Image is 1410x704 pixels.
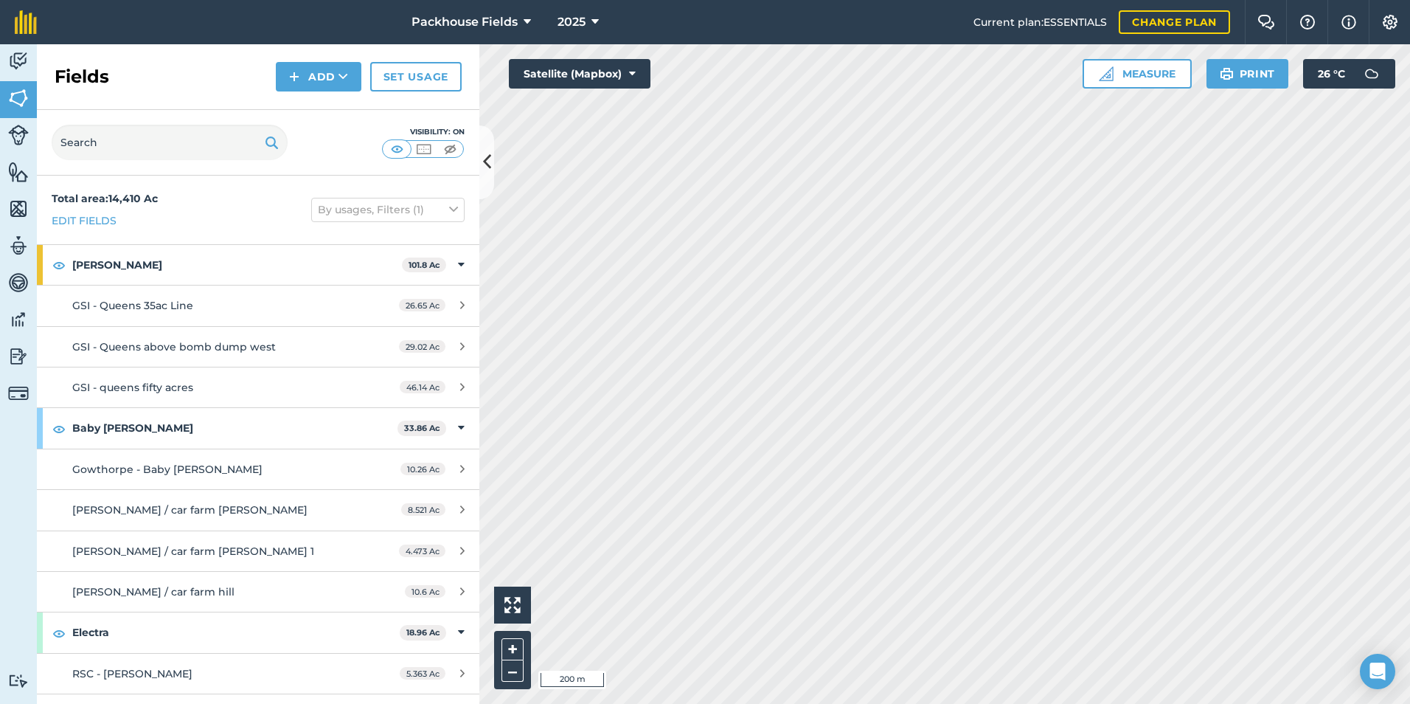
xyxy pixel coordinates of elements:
[8,87,29,109] img: svg+xml;base64,PHN2ZyB4bWxucz0iaHR0cDovL3d3dy53My5vcmcvMjAwMC9zdmciIHdpZHRoPSI1NiIgaGVpZ2h0PSI2MC...
[1318,59,1345,89] span: 26 ° C
[52,125,288,160] input: Search
[8,308,29,331] img: svg+xml;base64,PD94bWwgdmVyc2lvbj0iMS4wIiBlbmNvZGluZz0idXRmLTgiPz4KPCEtLSBHZW5lcmF0b3I6IEFkb2JlIE...
[401,503,445,516] span: 8.521 Ac
[52,420,66,438] img: svg+xml;base64,PHN2ZyB4bWxucz0iaHR0cDovL3d3dy53My5vcmcvMjAwMC9zdmciIHdpZHRoPSIxOCIgaGVpZ2h0PSIyNC...
[406,627,440,638] strong: 18.96 Ac
[1220,65,1234,83] img: svg+xml;base64,PHN2ZyB4bWxucz0iaHR0cDovL3d3dy53My5vcmcvMjAwMC9zdmciIHdpZHRoPSIxOSIgaGVpZ2h0PSIyNC...
[399,340,445,353] span: 29.02 Ac
[405,585,445,598] span: 10.6 Ac
[37,408,479,448] div: Baby [PERSON_NAME]33.86 Ac
[37,490,479,530] a: [PERSON_NAME] / car farm [PERSON_NAME]8.521 Ac
[52,256,66,274] img: svg+xml;base64,PHN2ZyB4bWxucz0iaHR0cDovL3d3dy53My5vcmcvMjAwMC9zdmciIHdpZHRoPSIxOCIgaGVpZ2h0PSIyNC...
[52,213,117,229] a: Edit fields
[37,531,479,571] a: [PERSON_NAME] / car farm [PERSON_NAME] 14.473 Ac
[411,13,518,31] span: Packhouse Fields
[72,299,193,312] span: GSI - Queens 35ac Line
[1206,59,1289,89] button: Print
[8,161,29,183] img: svg+xml;base64,PHN2ZyB4bWxucz0iaHR0cDovL3d3dy53My5vcmcvMjAwMC9zdmciIHdpZHRoPSI1NiIgaGVpZ2h0PSI2MC...
[37,449,479,489] a: Gowthorpe - Baby [PERSON_NAME]10.26 Ac
[1119,10,1230,34] a: Change plan
[37,654,479,694] a: RSC - [PERSON_NAME]5.363 Ac
[37,572,479,612] a: [PERSON_NAME] / car farm hill10.6 Ac
[72,463,263,476] span: Gowthorpe - Baby [PERSON_NAME]
[400,667,445,680] span: 5.363 Ac
[52,192,158,205] strong: Total area : 14,410 Ac
[399,545,445,557] span: 4.473 Ac
[1341,13,1356,31] img: svg+xml;base64,PHN2ZyB4bWxucz0iaHR0cDovL3d3dy53My5vcmcvMjAwMC9zdmciIHdpZHRoPSIxNyIgaGVpZ2h0PSIxNy...
[1381,15,1399,30] img: A cog icon
[400,463,445,475] span: 10.26 Ac
[37,327,479,367] a: GSI - Queens above bomb dump west29.02 Ac
[8,272,29,294] img: svg+xml;base64,PD94bWwgdmVyc2lvbj0iMS4wIiBlbmNvZGluZz0idXRmLTgiPz4KPCEtLSBHZW5lcmF0b3I6IEFkb2JlIE...
[441,142,459,156] img: svg+xml;base64,PHN2ZyB4bWxucz0iaHR0cDovL3d3dy53My5vcmcvMjAwMC9zdmciIHdpZHRoPSI1MCIgaGVpZ2h0PSI0MC...
[8,674,29,688] img: svg+xml;base64,PD94bWwgdmVyc2lvbj0iMS4wIiBlbmNvZGluZz0idXRmLTgiPz4KPCEtLSBHZW5lcmF0b3I6IEFkb2JlIE...
[15,10,37,34] img: fieldmargin Logo
[8,235,29,257] img: svg+xml;base64,PD94bWwgdmVyc2lvbj0iMS4wIiBlbmNvZGluZz0idXRmLTgiPz4KPCEtLSBHZW5lcmF0b3I6IEFkb2JlIE...
[72,667,192,680] span: RSC - [PERSON_NAME]
[1357,59,1386,89] img: svg+xml;base64,PD94bWwgdmVyc2lvbj0iMS4wIiBlbmNvZGluZz0idXRmLTgiPz4KPCEtLSBHZW5lcmF0b3I6IEFkb2JlIE...
[8,345,29,367] img: svg+xml;base64,PD94bWwgdmVyc2lvbj0iMS4wIiBlbmNvZGluZz0idXRmLTgiPz4KPCEtLSBHZW5lcmF0b3I6IEFkb2JlIE...
[276,62,361,92] button: Add
[8,125,29,145] img: svg+xml;base64,PD94bWwgdmVyc2lvbj0iMS4wIiBlbmNvZGluZz0idXRmLTgiPz4KPCEtLSBHZW5lcmF0b3I6IEFkb2JlIE...
[1360,654,1395,689] div: Open Intercom Messenger
[370,62,462,92] a: Set usage
[1257,15,1275,30] img: Two speech bubbles overlapping with the left bubble in the forefront
[409,260,440,270] strong: 101.8 Ac
[72,340,276,353] span: GSI - Queens above bomb dump west
[1299,15,1316,30] img: A question mark icon
[382,126,465,138] div: Visibility: On
[72,381,193,394] span: GSI - queens fifty acres
[509,59,650,89] button: Satellite (Mapbox)
[311,198,465,221] button: By usages, Filters (1)
[72,408,397,448] strong: Baby [PERSON_NAME]
[558,13,586,31] span: 2025
[72,245,402,285] strong: [PERSON_NAME]
[52,624,66,642] img: svg+xml;base64,PHN2ZyB4bWxucz0iaHR0cDovL3d3dy53My5vcmcvMjAwMC9zdmciIHdpZHRoPSIxOCIgaGVpZ2h0PSIyNC...
[72,503,308,517] span: [PERSON_NAME] / car farm [PERSON_NAME]
[72,612,400,652] strong: Electra
[8,383,29,404] img: svg+xml;base64,PD94bWwgdmVyc2lvbj0iMS4wIiBlbmNvZGluZz0idXRmLTgiPz4KPCEtLSBHZW5lcmF0b3I6IEFkb2JlIE...
[1099,66,1114,81] img: Ruler icon
[404,423,440,433] strong: 33.86 Ac
[37,367,479,407] a: GSI - queens fifty acres46.14 Ac
[37,245,479,285] div: [PERSON_NAME]101.8 Ac
[414,142,433,156] img: svg+xml;base64,PHN2ZyB4bWxucz0iaHR0cDovL3d3dy53My5vcmcvMjAwMC9zdmciIHdpZHRoPSI1MCIgaGVpZ2h0PSI0MC...
[289,68,299,86] img: svg+xml;base64,PHN2ZyB4bWxucz0iaHR0cDovL3d3dy53My5vcmcvMjAwMC9zdmciIHdpZHRoPSIxNCIgaGVpZ2h0PSIyNC...
[8,50,29,72] img: svg+xml;base64,PD94bWwgdmVyc2lvbj0iMS4wIiBlbmNvZGluZz0idXRmLTgiPz4KPCEtLSBHZW5lcmF0b3I6IEFkb2JlIE...
[72,545,314,558] span: [PERSON_NAME] / car farm [PERSON_NAME] 1
[399,299,445,311] span: 26.65 Ac
[388,142,406,156] img: svg+xml;base64,PHN2ZyB4bWxucz0iaHR0cDovL3d3dy53My5vcmcvMjAwMC9zdmciIHdpZHRoPSI1MCIgaGVpZ2h0PSI0MC...
[504,597,521,613] img: Four arrows, one pointing top left, one top right, one bottom right and the last bottom left
[72,585,235,598] span: [PERSON_NAME] / car farm hill
[1303,59,1395,89] button: 26 °C
[501,638,524,660] button: +
[501,660,524,682] button: –
[265,134,279,151] img: svg+xml;base64,PHN2ZyB4bWxucz0iaHR0cDovL3d3dy53My5vcmcvMjAwMC9zdmciIHdpZHRoPSIxOSIgaGVpZ2h0PSIyNC...
[8,198,29,220] img: svg+xml;base64,PHN2ZyB4bWxucz0iaHR0cDovL3d3dy53My5vcmcvMjAwMC9zdmciIHdpZHRoPSI1NiIgaGVpZ2h0PSI2MC...
[37,612,479,652] div: Electra18.96 Ac
[400,381,445,393] span: 46.14 Ac
[973,14,1107,30] span: Current plan : ESSENTIALS
[55,65,109,89] h2: Fields
[37,286,479,325] a: GSI - Queens 35ac Line26.65 Ac
[1083,59,1192,89] button: Measure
